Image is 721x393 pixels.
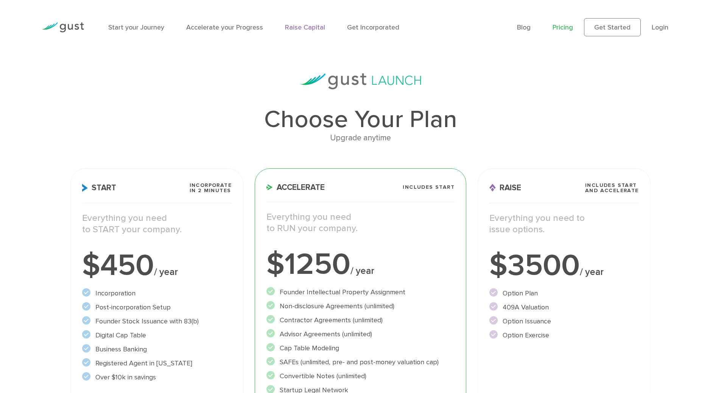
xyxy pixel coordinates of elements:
[652,23,668,31] a: Login
[154,266,178,278] span: / year
[266,329,455,339] li: Advisor Agreements (unlimited)
[347,23,399,31] a: Get Incorporated
[489,213,639,235] p: Everything you need to issue options.
[82,316,232,326] li: Founder Stock Issuance with 83(b)
[82,330,232,340] li: Digital Cap Table
[82,344,232,354] li: Business Banking
[108,23,164,31] a: Start your Journey
[489,184,521,192] span: Raise
[584,18,641,36] a: Get Started
[585,183,639,193] span: Includes START and ACCELERATE
[70,107,650,132] h1: Choose Your Plan
[70,132,650,144] div: Upgrade anytime
[553,23,573,31] a: Pricing
[266,301,455,311] li: Non-disclosure Agreements (unlimited)
[82,213,232,235] p: Everything you need to START your company.
[266,287,455,297] li: Founder Intellectual Property Assignment
[517,23,531,31] a: Blog
[266,315,455,325] li: Contractor Agreements (unlimited)
[82,372,232,382] li: Over $10k in savings
[489,316,639,326] li: Option Issuance
[489,250,639,281] div: $3500
[489,184,496,192] img: Raise Icon
[580,266,604,278] span: / year
[82,250,232,281] div: $450
[82,288,232,298] li: Incorporation
[186,23,263,31] a: Accelerate your Progress
[489,288,639,298] li: Option Plan
[266,183,325,191] span: Accelerate
[285,23,325,31] a: Raise Capital
[489,330,639,340] li: Option Exercise
[489,302,639,312] li: 409A Valuation
[403,185,455,190] span: Includes START
[266,184,273,190] img: Accelerate Icon
[350,265,374,276] span: / year
[266,211,455,234] p: Everything you need to RUN your company.
[266,343,455,353] li: Cap Table Modeling
[82,184,88,192] img: Start Icon X2
[42,22,84,33] img: Gust Logo
[300,73,421,89] img: gust-launch-logos.svg
[190,183,232,193] span: Incorporate in 2 Minutes
[82,358,232,368] li: Registered Agent in [US_STATE]
[82,302,232,312] li: Post-incorporation Setup
[266,249,455,280] div: $1250
[266,357,455,367] li: SAFEs (unlimited, pre- and post-money valuation cap)
[82,184,116,192] span: Start
[266,371,455,381] li: Convertible Notes (unlimited)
